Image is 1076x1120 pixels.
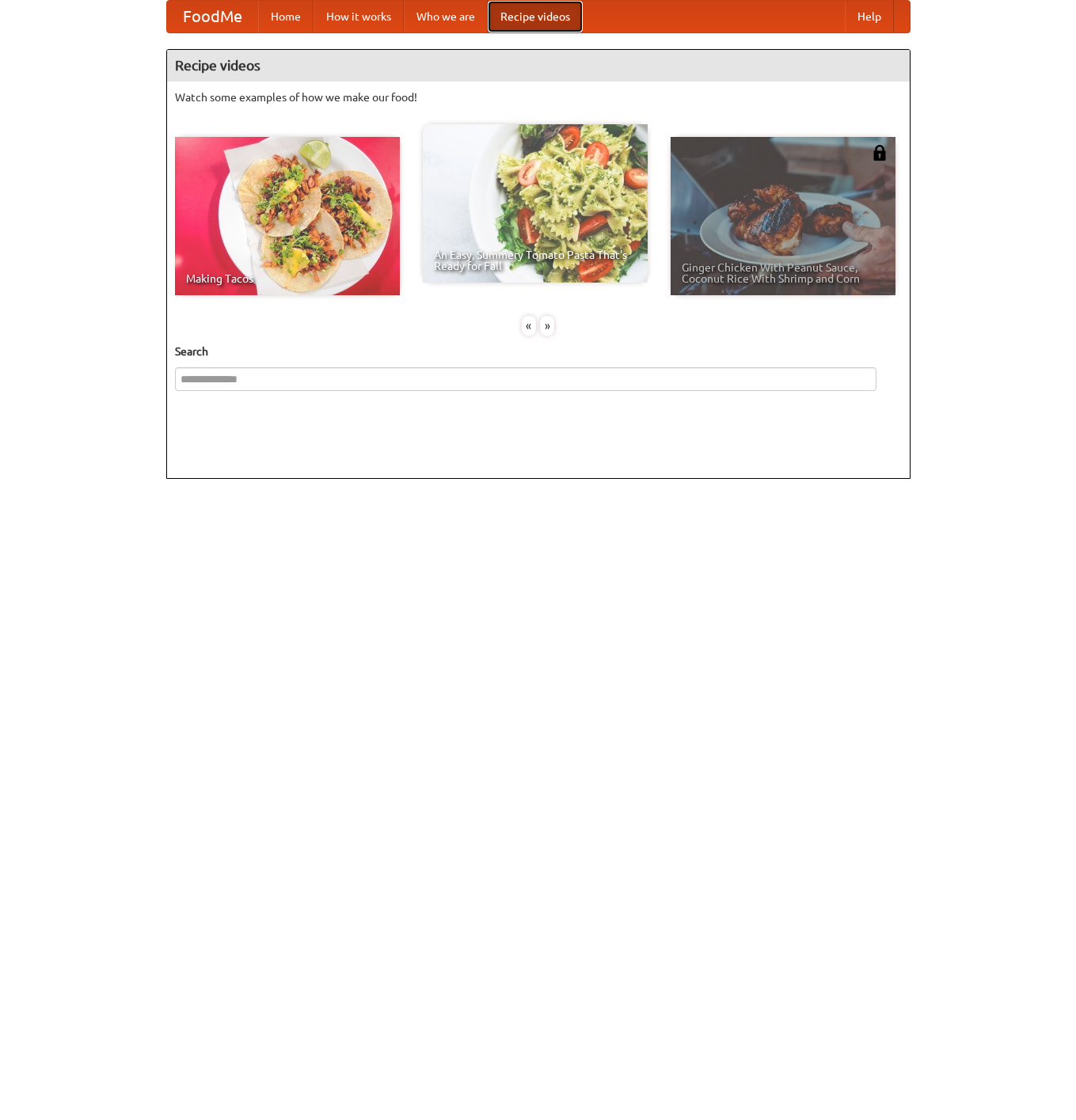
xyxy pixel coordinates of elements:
a: Help [845,1,894,32]
a: Recipe videos [488,1,583,32]
div: » [540,316,554,336]
a: Who we are [404,1,488,32]
a: Making Tacos [175,137,400,295]
h5: Search [175,344,902,359]
img: 483408.png [872,145,888,161]
a: Home [258,1,314,32]
a: An Easy, Summery Tomato Pasta That's Ready for Fall [423,124,648,283]
span: Making Tacos [186,273,389,284]
div: « [522,316,536,336]
span: An Easy, Summery Tomato Pasta That's Ready for Fall [434,249,637,271]
a: How it works [314,1,404,32]
p: Watch some examples of how we make our food! [175,89,902,105]
h4: Recipe videos [167,50,910,82]
a: FoodMe [167,1,258,32]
